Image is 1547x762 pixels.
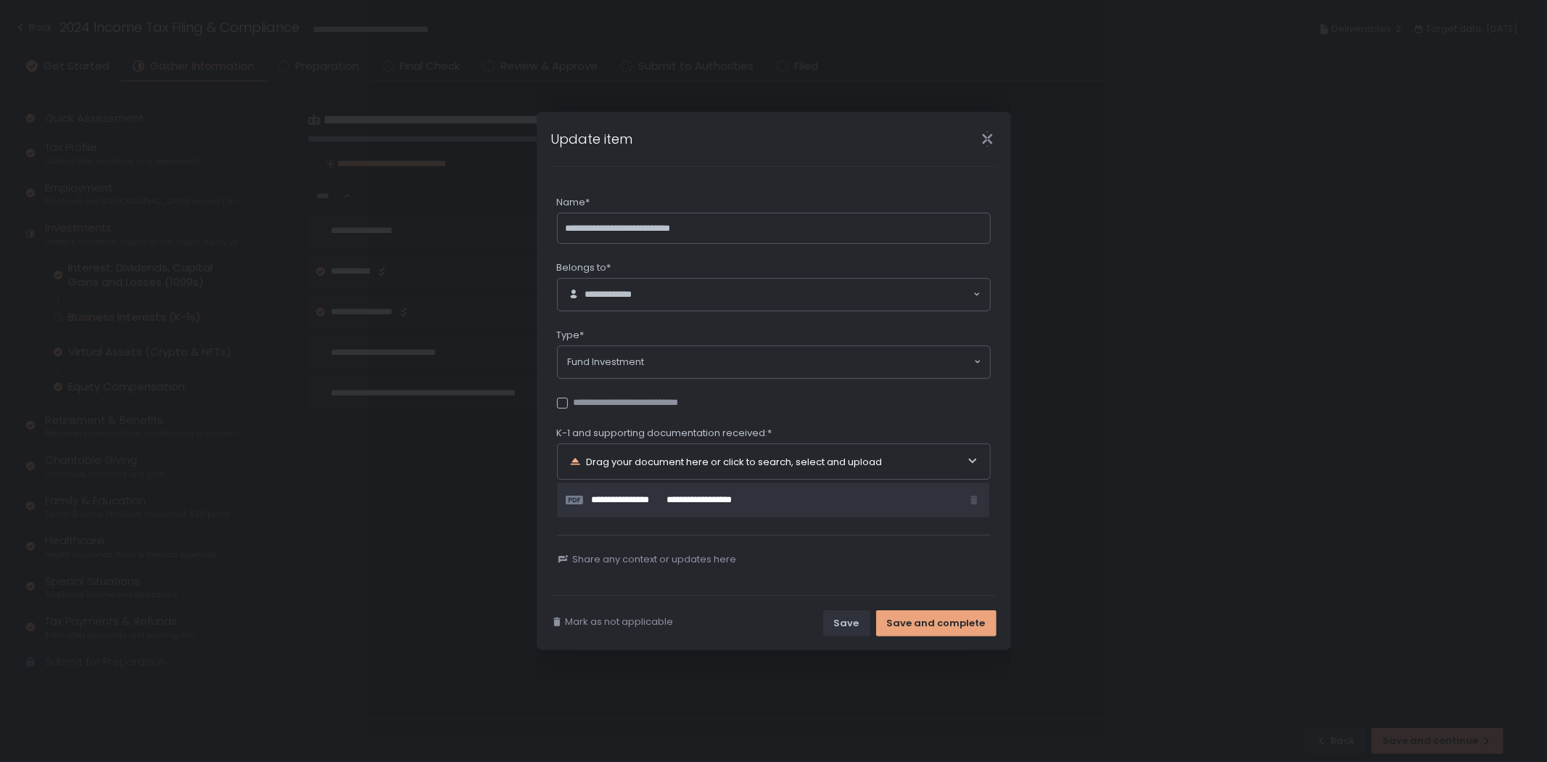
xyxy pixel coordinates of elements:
[557,196,590,209] span: Name*
[834,617,859,630] div: Save
[647,287,973,302] input: Search for option
[566,615,674,628] span: Mark as not applicable
[557,427,772,440] span: K-1 and supporting documentation received:*
[551,615,674,628] button: Mark as not applicable
[568,355,645,369] span: Fund Investment
[645,355,973,369] input: Search for option
[557,329,585,342] span: Type*
[876,610,997,636] button: Save and complete
[558,346,990,378] div: Search for option
[573,553,737,566] span: Share any context or updates here
[557,261,611,274] span: Belongs to*
[823,610,870,636] button: Save
[558,279,990,311] div: Search for option
[965,131,1011,147] div: Close
[887,617,986,630] div: Save and complete
[551,129,633,149] h1: Update item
